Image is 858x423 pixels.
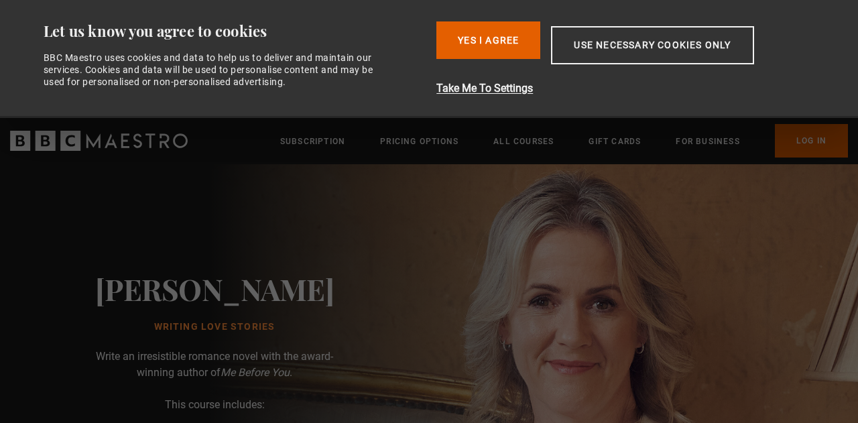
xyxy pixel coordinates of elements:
[436,80,824,97] button: Take Me To Settings
[280,135,345,148] a: Subscription
[44,21,426,41] div: Let us know you agree to cookies
[775,124,848,158] a: Log In
[436,21,540,59] button: Yes I Agree
[95,322,334,333] h1: Writing Love Stories
[80,349,349,381] p: Write an irresistible romance novel with the award-winning author of .
[551,26,753,64] button: Use necessary cookies only
[493,135,554,148] a: All Courses
[380,135,458,148] a: Pricing Options
[589,135,641,148] a: Gift Cards
[10,131,188,151] svg: BBC Maestro
[95,271,334,306] h2: [PERSON_NAME]
[676,135,739,148] a: For business
[280,124,848,158] nav: Primary
[44,52,388,88] div: BBC Maestro uses cookies and data to help us to deliver and maintain our services. Cookies and da...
